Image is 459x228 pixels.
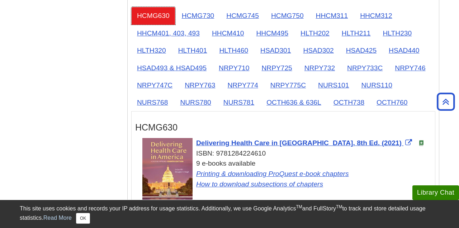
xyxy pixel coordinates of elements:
[265,76,312,94] a: NRPY775C
[256,59,298,77] a: NRPY725
[336,204,342,209] sup: TM
[131,94,174,111] a: NURS768
[206,24,250,42] a: HHCM410
[297,42,339,59] a: HSAD302
[355,76,398,94] a: NURS110
[142,138,193,203] img: Cover Art
[418,140,424,146] img: e-Book
[179,76,221,94] a: NRPY763
[196,139,414,147] a: Link opens in new window
[196,170,349,177] a: Link opens in new window
[218,94,260,111] a: NURS781
[213,59,255,77] a: NRPY710
[131,24,205,42] a: HHCM401, 403, 493
[172,42,213,59] a: HLTH401
[371,94,413,111] a: OCTH760
[265,7,309,24] a: HCMG750
[251,24,294,42] a: HHCM495
[383,42,425,59] a: HSAD440
[341,59,388,77] a: NRPY733C
[389,59,431,77] a: NRPY746
[176,7,220,24] a: HCMG730
[295,24,335,42] a: HLTH202
[222,76,264,94] a: NRPY774
[213,42,254,59] a: HLTH460
[131,76,178,94] a: NRPY747C
[412,185,459,200] button: Library Chat
[131,59,212,77] a: HSAD493 & HSAD495
[261,94,327,111] a: OCTH636 & 636L
[142,158,431,189] div: 9 e-books available
[76,213,90,224] button: Close
[131,7,175,24] a: HCMG630
[312,76,355,94] a: NURS101
[196,139,402,147] span: Delivering Health Care in [GEOGRAPHIC_DATA], 8th Ed. (2021)
[434,97,457,106] a: Back to Top
[299,59,341,77] a: NRPY732
[135,122,431,133] h3: HCMG630
[310,7,354,24] a: HHCM311
[196,180,323,188] a: Link opens in new window
[340,42,382,59] a: HSAD425
[174,94,217,111] a: NURS780
[221,7,265,24] a: HCMG745
[336,24,377,42] a: HLTH211
[296,204,302,209] sup: TM
[142,148,431,159] div: ISBN: 9781284224610
[377,24,417,42] a: HLTH230
[43,215,72,221] a: Read More
[131,42,172,59] a: HLTH320
[255,42,297,59] a: HSAD301
[20,204,439,224] div: This site uses cookies and records your IP address for usage statistics. Additionally, we use Goo...
[328,94,370,111] a: OCTH738
[354,7,398,24] a: HHCM312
